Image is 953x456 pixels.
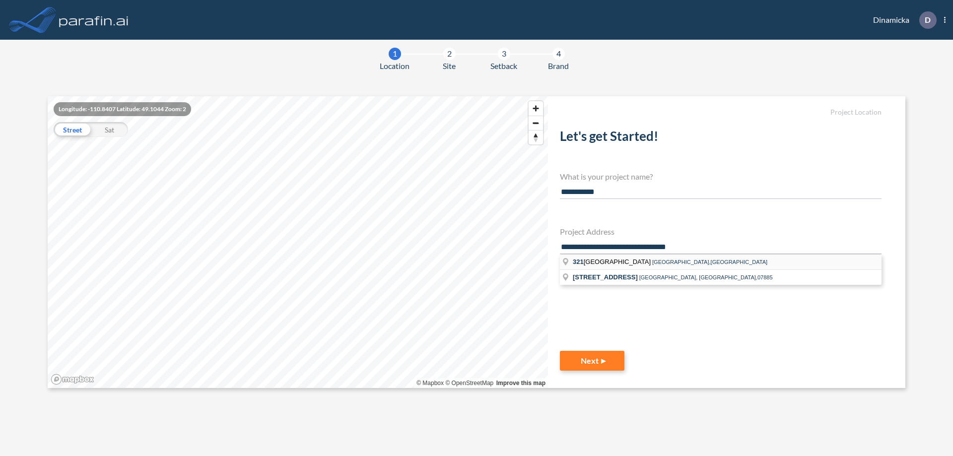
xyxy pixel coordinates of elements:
div: Street [54,122,91,137]
div: Longitude: -110.8407 Latitude: 49.1044 Zoom: 2 [54,102,191,116]
span: [STREET_ADDRESS] [573,273,638,281]
span: Setback [490,60,517,72]
a: Improve this map [496,380,545,387]
span: Site [443,60,456,72]
span: Location [380,60,409,72]
a: Mapbox [416,380,444,387]
span: [GEOGRAPHIC_DATA] [573,258,652,265]
span: Brand [548,60,569,72]
h4: What is your project name? [560,172,882,181]
button: Zoom out [529,116,543,130]
div: 2 [443,48,456,60]
img: logo [57,10,131,30]
div: 1 [389,48,401,60]
div: 4 [552,48,565,60]
p: D [925,15,931,24]
h4: Project Address [560,227,882,236]
span: [GEOGRAPHIC_DATA],[GEOGRAPHIC_DATA] [652,259,767,265]
button: Next [560,351,624,371]
span: 321 [573,258,584,265]
button: Reset bearing to north [529,130,543,144]
a: OpenStreetMap [445,380,493,387]
div: Sat [91,122,128,137]
button: Zoom in [529,101,543,116]
a: Mapbox homepage [51,374,94,385]
canvas: Map [48,96,548,388]
h5: Project Location [560,108,882,117]
span: [GEOGRAPHIC_DATA], [GEOGRAPHIC_DATA],07885 [639,274,773,280]
h2: Let's get Started! [560,129,882,148]
div: Dinamicka [858,11,946,29]
span: Reset bearing to north [529,130,543,144]
div: 3 [498,48,510,60]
